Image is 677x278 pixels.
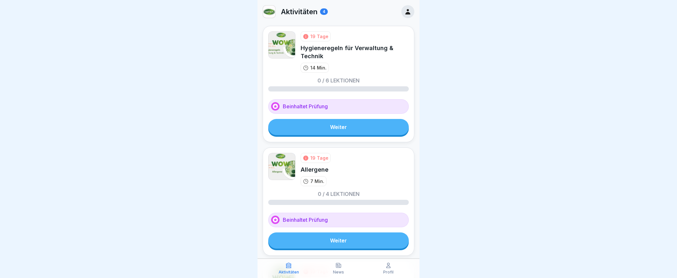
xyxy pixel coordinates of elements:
p: 14 Min. [310,64,327,71]
img: kf7i1i887rzam0di2wc6oekd.png [263,5,275,18]
p: 0 / 6 Lektionen [317,78,360,83]
a: Weiter [268,119,409,135]
img: qyq0a2416wu59rzz6gvkqk6n.png [268,31,295,59]
p: 0 / 4 Lektionen [318,191,360,197]
div: Beinhaltet Prüfung [268,99,409,114]
p: Profil [383,270,394,274]
p: News [333,270,344,274]
div: 19 Tage [310,33,328,40]
div: Allergene [301,166,331,174]
p: 7 Min. [310,178,324,185]
div: Hygieneregeln für Verwaltung & Technik [301,44,409,60]
img: uldvudanzq1ertpbfl1delgu.png [268,153,295,180]
p: Aktivitäten [279,270,299,274]
div: 19 Tage [310,155,328,161]
div: 4 [320,8,328,15]
p: Aktivitäten [281,7,317,16]
div: Beinhaltet Prüfung [268,213,409,227]
a: Weiter [268,232,409,249]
